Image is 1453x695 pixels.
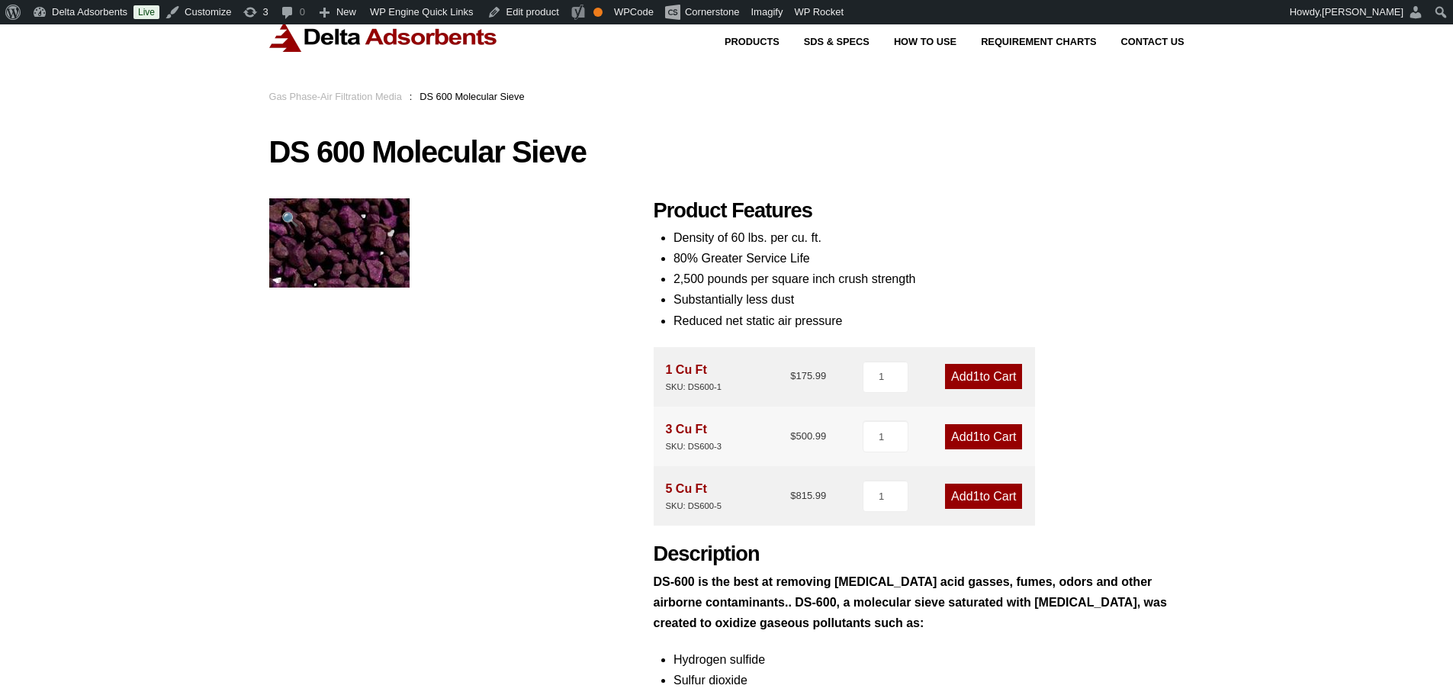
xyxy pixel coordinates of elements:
div: SKU: DS600-5 [666,499,722,513]
bdi: 815.99 [790,490,826,501]
span: $ [790,490,796,501]
div: SKU: DS600-1 [666,380,722,394]
span: 🔍 [281,211,299,227]
div: SKU: DS600-3 [666,439,722,454]
li: Density of 60 lbs. per cu. ft. [673,227,1185,248]
img: Delta Adsorbents [269,22,498,52]
span: : [410,91,413,102]
li: Reduced net static air pressure [673,310,1185,331]
span: 1 [973,370,980,383]
a: Add1to Cart [945,364,1022,389]
div: 1 Cu Ft [666,359,722,394]
li: Sulfur dioxide [673,670,1185,690]
h2: Product Features [654,198,1185,224]
span: $ [790,430,796,442]
span: 1 [973,430,980,443]
span: 1 [973,490,980,503]
a: Requirement Charts [956,37,1096,47]
a: Products [700,37,780,47]
span: SDS & SPECS [804,37,870,47]
span: $ [790,370,796,381]
a: Add1to Cart [945,424,1022,449]
div: 3 Cu Ft [666,419,722,454]
div: OK [593,8,603,17]
span: [PERSON_NAME] [1322,6,1403,18]
span: Contact Us [1121,37,1185,47]
a: Add1to Cart [945,484,1022,509]
bdi: 500.99 [790,430,826,442]
a: Live [133,5,159,19]
h1: DS 600 Molecular Sieve [269,136,1185,168]
bdi: 175.99 [790,370,826,381]
span: Requirement Charts [981,37,1096,47]
li: 80% Greater Service Life [673,248,1185,269]
a: SDS & SPECS [780,37,870,47]
span: Products [725,37,780,47]
li: Substantially less dust [673,289,1185,310]
div: 5 Cu Ft [666,478,722,513]
a: View full-screen image gallery [269,198,311,240]
span: DS 600 Molecular Sieve [420,91,524,102]
strong: DS-600 is the best at removing [MEDICAL_DATA] acid gasses, fumes, odors and other airborne contam... [654,575,1167,629]
a: Contact Us [1097,37,1185,47]
li: Hydrogen sulfide [673,649,1185,670]
li: 2,500 pounds per square inch crush strength [673,269,1185,289]
h2: Description [654,542,1185,567]
img: DS 600 Molecular Sieve [269,198,410,288]
a: How to Use [870,37,956,47]
a: Gas Phase-Air Filtration Media [269,91,402,102]
span: How to Use [894,37,956,47]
